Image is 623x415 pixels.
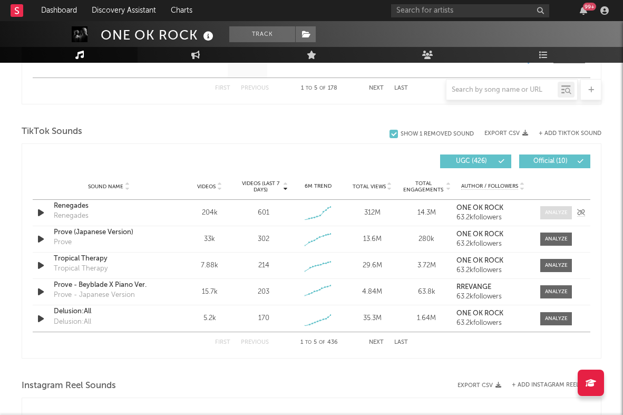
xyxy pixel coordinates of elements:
a: RREVANGE [456,284,530,291]
span: Official ( 10 ) [526,158,575,165]
strong: ONE OK ROCK [456,310,503,317]
a: Prove (Japanese Version) [54,227,164,238]
a: ONE OK ROCK [456,231,530,238]
div: 1 5 436 [290,336,348,349]
span: Videos [197,184,216,190]
button: First [215,340,230,345]
strong: ONE OK ROCK [456,205,503,211]
span: Instagram Reel Sounds [22,380,116,392]
div: 14.3M [402,208,451,218]
div: ONE OK ROCK [101,26,216,44]
div: 99 + [583,3,596,11]
div: 601 [258,208,269,218]
button: + Add TikTok Sound [539,131,601,137]
a: ONE OK ROCK [456,257,530,265]
div: 280k [402,234,451,245]
div: 63.2k followers [456,320,530,327]
input: Search by song name or URL [446,86,558,94]
div: 7.88k [185,260,234,271]
button: + Add TikTok Sound [528,131,601,137]
span: Author / Followers [461,183,518,190]
span: Sound Name [88,184,123,190]
button: 99+ [580,6,587,15]
button: Official(10) [519,155,590,168]
a: ONE OK ROCK [456,205,530,212]
button: Track [229,26,295,42]
div: + Add Instagram Reel Sound [501,382,601,388]
div: 3.72M [402,260,451,271]
div: 4.84M [348,287,397,297]
a: Delusion:All [54,306,164,317]
button: UGC(426) [440,155,511,168]
button: Last [394,340,408,345]
span: Total Engagements [402,180,445,193]
span: to [305,340,311,345]
div: 35.3M [348,313,397,324]
div: 5.2k [185,313,234,324]
div: 63.2k followers [456,293,530,301]
div: 63.2k followers [456,240,530,248]
div: 13.6M [348,234,397,245]
span: Videos (last 7 days) [239,180,282,193]
button: Export CSV [484,130,528,137]
div: 203 [258,287,269,297]
div: 312M [348,208,397,218]
div: 29.6M [348,260,397,271]
div: 63.2k followers [456,214,530,221]
div: 1.64M [402,313,451,324]
button: Next [369,340,384,345]
span: UGC ( 426 ) [447,158,495,165]
div: 63.2k followers [456,267,530,274]
div: Tropical Therapy [54,264,108,274]
strong: RREVANGE [456,284,491,291]
a: Renegades [54,201,164,211]
a: ONE OK ROCK [456,310,530,317]
div: Show 1 Removed Sound [401,131,474,138]
span: Total Views [353,184,386,190]
div: Prove [54,237,72,248]
div: 214 [258,260,269,271]
a: Prove - Beyblade X Piano Ver. [54,280,164,291]
button: Export CSV [457,382,501,389]
button: Previous [241,340,269,345]
div: 63.8k [402,287,451,297]
span: TikTok Sounds [22,126,82,138]
input: Search for artists [391,4,549,17]
strong: ONE OK ROCK [456,231,503,238]
a: Tropical Therapy [54,254,164,264]
span: of [319,340,325,345]
button: + Add Instagram Reel Sound [512,382,601,388]
div: 204k [185,208,234,218]
div: 302 [258,234,269,245]
div: 33k [185,234,234,245]
div: 170 [258,313,269,324]
div: Prove - Japanese Version [54,290,135,301]
div: Renegades [54,211,89,221]
div: 6M Trend [294,182,343,190]
strong: ONE OK ROCK [456,257,503,264]
div: 15.7k [185,287,234,297]
div: Delusion:All [54,317,91,327]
